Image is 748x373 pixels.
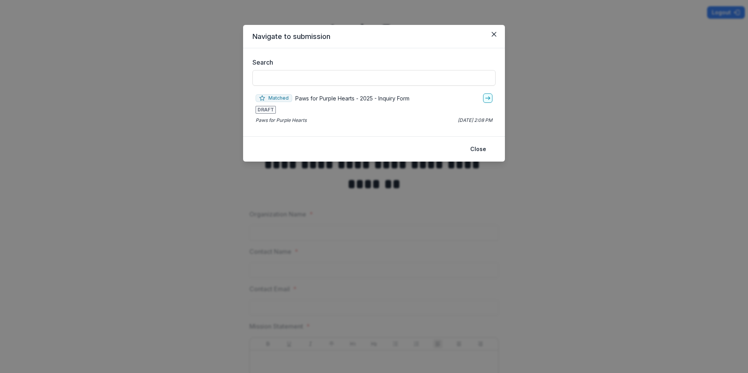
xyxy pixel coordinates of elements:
[243,25,505,48] header: Navigate to submission
[458,117,492,124] p: [DATE] 2:08 PM
[295,94,409,102] p: Paws for Purple Hearts - 2025 - Inquiry Form
[252,58,491,67] label: Search
[256,106,276,114] span: DRAFT
[466,143,491,155] button: Close
[488,28,500,40] button: Close
[256,117,307,124] p: Paws for Purple Hearts
[256,94,292,102] span: Matched
[483,93,492,103] a: go-to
